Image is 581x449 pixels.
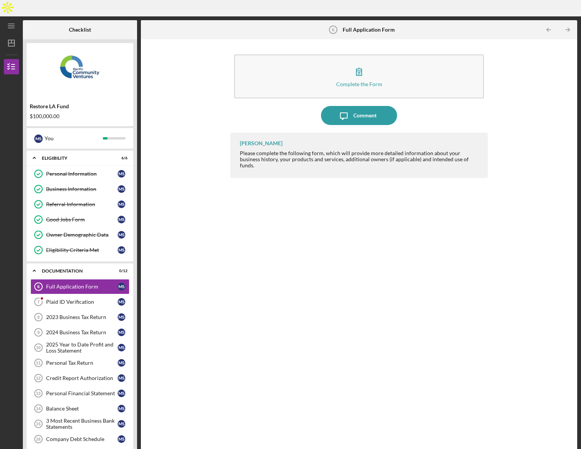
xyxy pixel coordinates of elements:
a: Eligibility Criteria MetMS [30,242,129,258]
div: 3 Most Recent Business Bank Statements [46,418,118,430]
a: 92024 Business Tax ReturnMS [30,325,129,340]
div: Credit Report Authorization [46,375,118,381]
div: Referral Information [46,201,118,207]
tspan: 8 [37,315,40,319]
a: Business InformationMS [30,181,129,197]
div: Personal Financial Statement [46,390,118,396]
a: 7Plaid ID VerificationMS [30,294,129,309]
div: Documentation [42,269,109,273]
a: Owner Demographic DataMS [30,227,129,242]
div: M S [118,283,125,290]
div: Eligibility [42,156,109,160]
div: 2024 Business Tax Return [46,329,118,335]
a: 11Personal Tax ReturnMS [30,355,129,370]
div: M S [118,216,125,223]
a: 12Credit Report AuthorizationMS [30,370,129,386]
div: Balance Sheet [46,406,118,412]
tspan: 9 [37,330,40,335]
tspan: 11 [36,361,40,365]
a: Personal InformationMS [30,166,129,181]
b: Full Application Form [343,27,395,33]
div: 6 / 6 [114,156,128,160]
button: Comment [321,106,397,125]
div: Personal Tax Return [46,360,118,366]
tspan: 7 [37,300,40,304]
div: M S [118,298,125,306]
div: Plaid ID Verification [46,299,118,305]
div: Good Jobs Form [46,216,118,223]
tspan: 12 [36,376,40,380]
tspan: 14 [36,406,41,411]
tspan: 10 [36,345,40,350]
div: Company Debt Schedule [46,436,118,442]
div: M S [118,313,125,321]
div: M S [118,231,125,239]
div: M S [118,185,125,193]
div: You [45,132,103,145]
div: M S [118,420,125,428]
div: M S [118,329,125,336]
a: Referral InformationMS [30,197,129,212]
div: Full Application Form [46,284,118,290]
div: $100,000.00 [30,113,130,119]
div: M S [118,200,125,208]
a: 13Personal Financial StatementMS [30,386,129,401]
a: 82023 Business Tax ReturnMS [30,309,129,325]
div: M S [118,359,125,367]
b: Checklist [69,27,91,33]
tspan: 6 [332,27,334,32]
a: 16Company Debt ScheduleMS [30,431,129,447]
div: M S [118,246,125,254]
img: Product logo [27,47,133,93]
a: 153 Most Recent Business Bank StatementsMS [30,416,129,431]
div: M S [118,170,125,178]
div: Please complete the following form, which will provide more detailed information about your busin... [240,150,480,168]
div: M S [118,390,125,397]
div: 0 / 12 [114,269,128,273]
div: M S [118,344,125,351]
a: 102025 Year to Date Profit and Loss StatementMS [30,340,129,355]
button: Complete the Form [234,55,484,98]
tspan: 16 [36,437,40,441]
div: M S [118,435,125,443]
div: 2025 Year to Date Profit and Loss Statement [46,342,118,354]
a: 14Balance SheetMS [30,401,129,416]
div: Business Information [46,186,118,192]
tspan: 13 [36,391,40,396]
div: M S [34,135,43,143]
tspan: 15 [36,422,40,426]
a: Good Jobs FormMS [30,212,129,227]
div: Personal Information [46,171,118,177]
div: Eligibility Criteria Met [46,247,118,253]
div: Complete the Form [336,81,382,87]
tspan: 6 [37,284,40,289]
a: 6Full Application FormMS [30,279,129,294]
div: Comment [353,106,377,125]
div: 2023 Business Tax Return [46,314,118,320]
div: Restore LA Fund [30,103,130,109]
div: M S [118,374,125,382]
div: M S [118,405,125,412]
div: Owner Demographic Data [46,232,118,238]
div: [PERSON_NAME] [240,140,283,146]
